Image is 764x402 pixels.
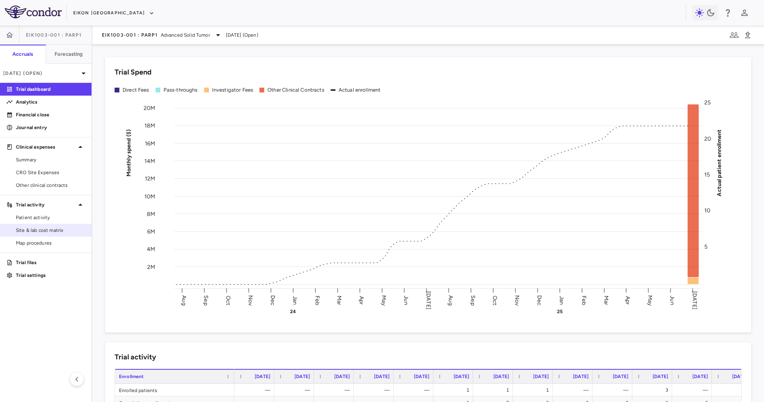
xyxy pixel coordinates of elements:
tspan: 8M [147,210,155,217]
text: Jun [669,296,676,305]
span: Advanced Solid Tumor [161,31,210,39]
p: Clinical expenses [16,143,76,151]
span: Patient activity [16,214,85,221]
tspan: Actual patient enrollment [716,129,723,196]
p: Trial dashboard [16,86,85,93]
span: [DATE] [454,374,469,379]
span: [DATE] [255,374,270,379]
tspan: 14M [144,157,155,164]
div: Direct Fees [123,86,149,94]
h6: Accruals [12,51,33,58]
text: Jan [292,296,298,304]
div: 1 [520,384,549,396]
text: Dec [536,295,543,305]
div: — [321,384,350,396]
span: Site & lab cost matrix [16,227,85,234]
tspan: 16M [145,140,155,147]
span: Enrollment [119,374,144,379]
span: [DATE] [374,374,390,379]
button: Eikon [GEOGRAPHIC_DATA] [73,7,154,20]
h6: Trial activity [115,352,156,363]
h6: Trial Spend [115,67,152,78]
tspan: 20 [704,135,711,142]
span: [DATE] (Open) [226,31,258,39]
text: Jan [558,296,565,304]
p: Analytics [16,98,85,106]
text: Oct [225,295,232,305]
tspan: 25 [704,99,711,106]
tspan: 15 [704,171,710,178]
text: Apr [624,296,631,304]
text: May [380,295,387,306]
text: 24 [290,309,296,314]
text: Aug [181,295,187,305]
div: 1 [440,384,469,396]
text: Apr [358,296,365,304]
text: Nov [247,295,254,306]
tspan: 18M [144,122,155,129]
span: [DATE] [533,374,549,379]
text: Feb [581,295,587,305]
span: Summary [16,156,85,163]
tspan: 4M [147,246,155,253]
text: Nov [514,295,520,306]
text: [DATE] [691,291,698,310]
tspan: 5 [704,243,707,250]
tspan: 10M [144,193,155,200]
text: Oct [491,295,498,305]
div: 1 [480,384,509,396]
span: Map procedures [16,239,85,247]
text: Sep [203,295,209,305]
span: [DATE] [334,374,350,379]
span: EIK1003-001 : PARP1 [102,32,158,38]
div: — [679,384,708,396]
span: [DATE] [493,374,509,379]
text: May [647,295,653,306]
p: Journal entry [16,124,85,131]
img: logo-full-SnFGN8VE.png [5,6,62,18]
span: [DATE] [294,374,310,379]
div: 3 [719,384,748,396]
text: 25 [557,309,563,314]
span: [DATE] [613,374,628,379]
div: Pass-throughs [164,86,198,94]
p: Financial close [16,111,85,118]
div: Enrolled patients [115,384,234,396]
span: [DATE] [732,374,748,379]
span: Other clinical contracts [16,182,85,189]
p: Trial activity [16,201,76,208]
text: [DATE] [425,291,432,310]
tspan: 10 [704,207,710,214]
div: Investigator Fees [212,86,253,94]
text: Mar [336,295,343,305]
div: — [560,384,589,396]
tspan: Monthly spend ($) [125,129,132,176]
p: Trial settings [16,272,85,279]
h6: Forecasting [55,51,83,58]
div: Actual enrollment [339,86,381,94]
span: EIK1003-001 : PARP1 [26,32,82,38]
span: [DATE] [414,374,429,379]
div: — [600,384,628,396]
tspan: 6M [147,228,155,235]
text: Mar [603,295,610,305]
text: Sep [470,295,476,305]
text: Feb [314,295,321,305]
tspan: 20M [144,105,155,112]
div: — [401,384,429,396]
div: — [361,384,390,396]
span: CRO Site Expenses [16,169,85,176]
div: — [242,384,270,396]
div: Other Clinical Contracts [267,86,324,94]
p: Trial files [16,259,85,266]
tspan: 2M [147,263,155,270]
text: Aug [447,295,454,305]
text: Jun [403,296,409,305]
span: [DATE] [653,374,668,379]
tspan: 12M [145,175,155,182]
div: — [281,384,310,396]
p: [DATE] (Open) [3,70,79,77]
div: 3 [639,384,668,396]
span: [DATE] [692,374,708,379]
span: [DATE] [573,374,589,379]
